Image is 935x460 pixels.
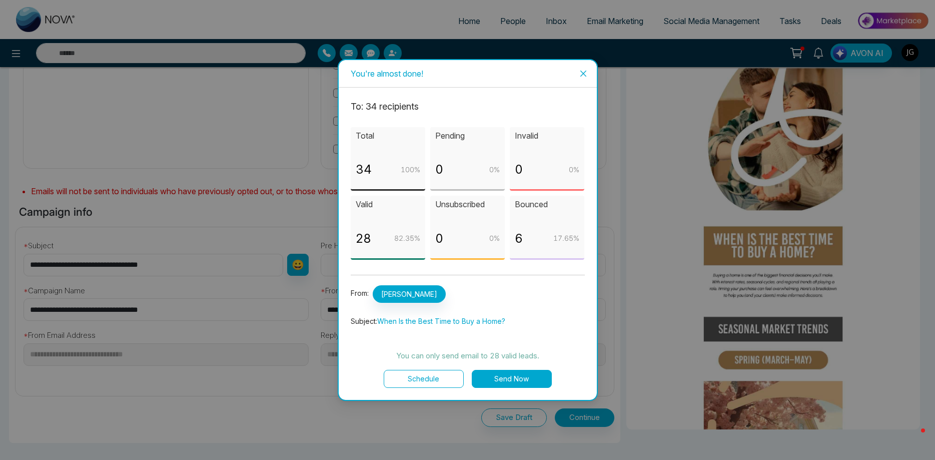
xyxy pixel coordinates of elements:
[515,160,523,179] p: 0
[579,70,587,78] span: close
[515,198,579,211] p: Bounced
[351,100,585,114] p: To: 34 recipient s
[351,350,585,362] p: You can only send email to 28 valid leads.
[570,60,597,87] button: Close
[356,229,371,248] p: 28
[394,233,420,244] p: 82.35 %
[377,317,505,325] span: When Is the Best Time to Buy a Home?
[515,229,523,248] p: 6
[553,233,579,244] p: 17.65 %
[435,229,443,248] p: 0
[435,130,500,142] p: Pending
[569,164,579,175] p: 0 %
[351,285,585,303] p: From:
[351,316,585,327] p: Subject:
[901,426,925,450] iframe: Intercom live chat
[351,68,585,79] div: You're almost done!
[401,164,420,175] p: 100 %
[435,160,443,179] p: 0
[489,233,500,244] p: 0 %
[356,198,420,211] p: Valid
[489,164,500,175] p: 0 %
[356,160,372,179] p: 34
[356,130,420,142] p: Total
[472,370,552,388] button: Send Now
[373,285,446,303] span: [PERSON_NAME]
[515,130,579,142] p: Invalid
[435,198,500,211] p: Unsubscribed
[384,370,464,388] button: Schedule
